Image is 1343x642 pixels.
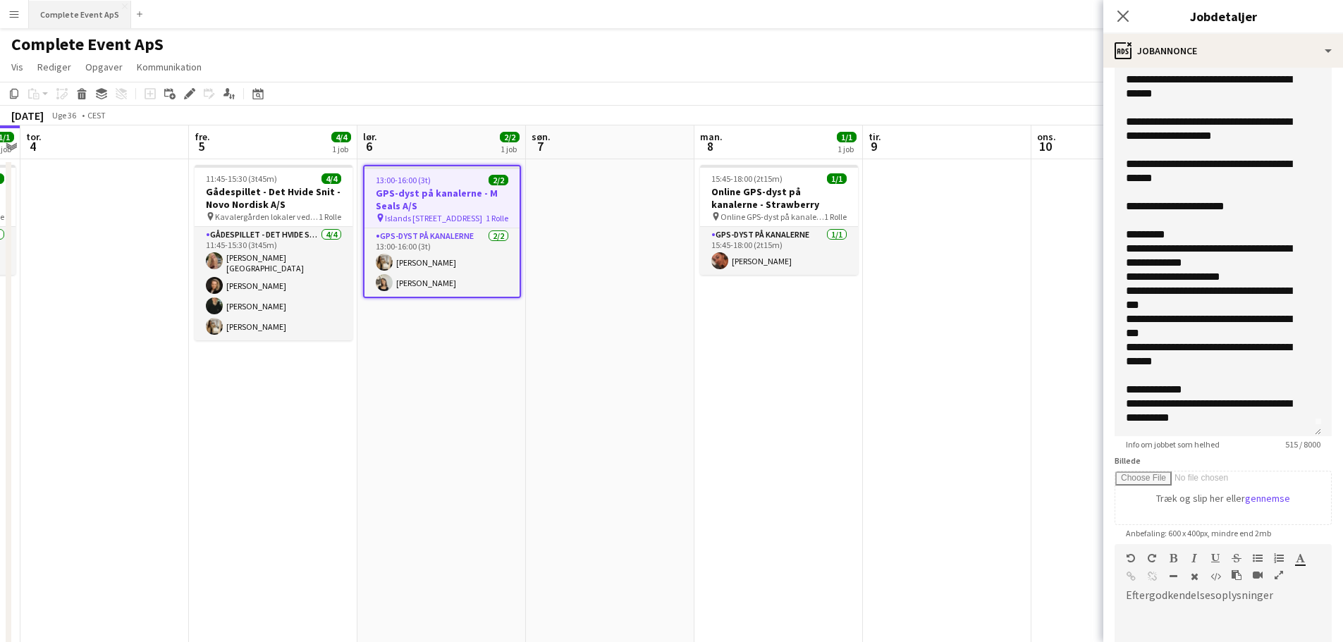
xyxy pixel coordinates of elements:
h3: Online GPS-dyst på kanalerne - Strawberry [700,185,858,211]
button: Ordnet liste [1274,553,1284,564]
h3: GPS-dyst på kanalerne - M Seals A/S [364,187,520,212]
span: 10 [1035,138,1056,154]
span: 1 Rolle [486,213,508,223]
span: 5 [192,138,210,154]
div: 1 job [332,144,350,154]
div: [DATE] [11,109,44,123]
div: 1 job [501,144,519,154]
span: Uge 36 [47,110,82,121]
app-job-card: 13:00-16:00 (3t)2/2GPS-dyst på kanalerne - M Seals A/S Islands [STREET_ADDRESS]1 RolleGPS-dyst på... [363,165,521,298]
span: 515 / 8000 [1274,439,1332,450]
span: 2/2 [489,175,508,185]
app-card-role: GPS-dyst på kanalerne1/115:45-18:00 (2t15m)[PERSON_NAME] [700,227,858,275]
span: Opgaver [85,61,123,73]
span: 4/4 [321,173,341,184]
span: Anbefaling: 600 x 400px, mindre end 2mb [1115,528,1282,538]
span: 1 Rolle [824,211,847,222]
div: CEST [87,110,106,121]
h1: Complete Event ApS [11,34,164,55]
button: Ryd formatering [1189,571,1199,582]
a: Opgaver [80,58,128,76]
button: Fuld skærm [1274,569,1284,581]
span: Kommunikation [137,61,202,73]
span: fre. [195,130,210,143]
span: Vis [11,61,23,73]
span: søn. [532,130,551,143]
span: 4/4 [331,132,351,142]
app-card-role: Gådespillet - Det Hvide Snit4/411:45-15:30 (3t45m)[PERSON_NAME][GEOGRAPHIC_DATA][PERSON_NAME][PER... [195,227,352,340]
button: Kursiv [1189,553,1199,564]
button: Understregning [1210,553,1220,564]
span: 6 [361,138,377,154]
span: tir. [869,130,881,143]
span: tor. [26,130,42,143]
a: Vis [6,58,29,76]
app-card-role: GPS-dyst på kanalerne2/213:00-16:00 (3t)[PERSON_NAME][PERSON_NAME] [364,228,520,297]
span: Kavalergården lokaler ved siden af slottet [215,211,319,222]
a: Kommunikation [131,58,207,76]
div: Jobannonce [1103,34,1343,68]
button: HTML-kode [1210,571,1220,582]
div: 1 job [838,144,856,154]
span: 11:45-15:30 (3t45m) [206,173,277,184]
button: Gennemstreget [1232,553,1241,564]
span: Info om jobbet som helhed [1115,439,1231,450]
span: ons. [1037,130,1056,143]
span: 4 [24,138,42,154]
button: Fortryd [1126,553,1136,564]
button: Vandret linje [1168,571,1178,582]
button: Tekstfarve [1295,553,1305,564]
span: lør. [363,130,377,143]
button: Fed [1168,553,1178,564]
span: 15:45-18:00 (2t15m) [711,173,783,184]
span: man. [700,130,723,143]
button: Gentag [1147,553,1157,564]
button: Sæt ind som almindelig tekst [1232,569,1241,581]
button: Uordnet liste [1253,553,1263,564]
span: 13:00-16:00 (3t) [376,175,431,185]
span: 1/1 [827,173,847,184]
h3: Gådespillet - Det Hvide Snit - Novo Nordisk A/S [195,185,352,211]
button: Indsæt video [1253,569,1263,581]
span: 2/2 [500,132,520,142]
a: Rediger [32,58,77,76]
span: Online GPS-dyst på kanalerne [720,211,824,222]
span: Rediger [37,61,71,73]
span: 9 [866,138,881,154]
span: 7 [529,138,551,154]
span: 1/1 [837,132,857,142]
span: Islands [STREET_ADDRESS] [385,213,482,223]
span: 1 Rolle [319,211,341,222]
app-job-card: 11:45-15:30 (3t45m)4/4Gådespillet - Det Hvide Snit - Novo Nordisk A/S Kavalergården lokaler ved s... [195,165,352,340]
h3: Jobdetaljer [1103,7,1343,25]
span: 8 [698,138,723,154]
app-job-card: 15:45-18:00 (2t15m)1/1Online GPS-dyst på kanalerne - Strawberry Online GPS-dyst på kanalerne1 Rol... [700,165,858,275]
button: Complete Event ApS [29,1,131,28]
